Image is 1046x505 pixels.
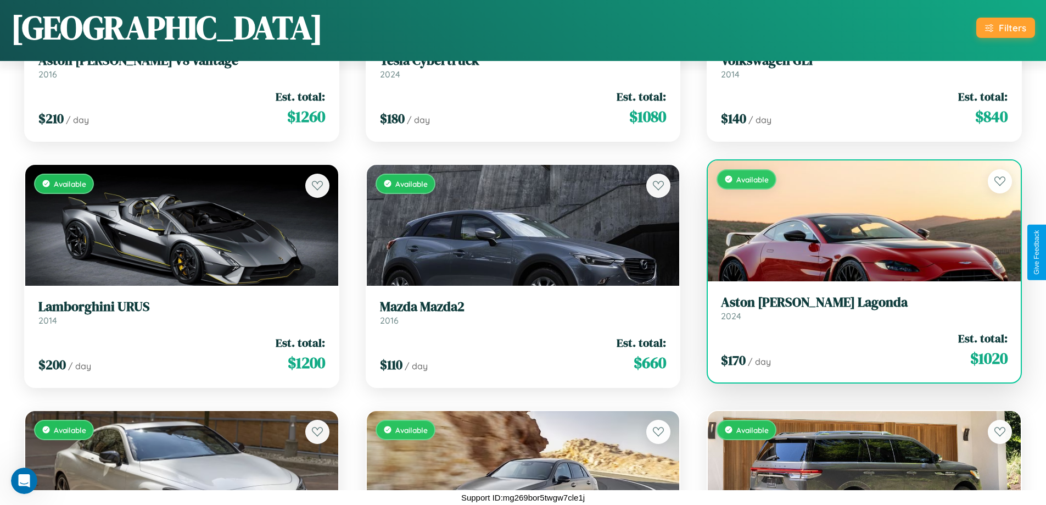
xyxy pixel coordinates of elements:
h3: Tesla Cybertruck [380,53,667,69]
span: Est. total: [276,335,325,351]
span: $ 660 [634,352,666,374]
a: Aston [PERSON_NAME] Lagonda2024 [721,295,1008,321]
a: Lamborghini URUS2014 [38,299,325,326]
button: Filters [976,18,1035,38]
span: 2014 [721,69,740,80]
span: $ 210 [38,109,64,127]
span: / day [68,360,91,371]
span: / day [407,114,430,125]
span: 2016 [38,69,57,80]
span: 2014 [38,315,57,326]
span: Est. total: [958,88,1008,104]
span: Est. total: [617,88,666,104]
span: $ 1080 [629,106,666,127]
p: Support ID: mg269bor5twgw7cle1j [461,490,585,505]
h3: Mazda Mazda2 [380,299,667,315]
a: Tesla Cybertruck2024 [380,53,667,80]
h3: Volkswagen GLI [721,53,1008,69]
span: Available [54,179,86,188]
span: / day [748,114,771,125]
span: Available [54,425,86,435]
span: $ 1200 [288,352,325,374]
span: $ 140 [721,109,746,127]
span: 2024 [721,310,741,321]
span: 2024 [380,69,400,80]
span: $ 200 [38,356,66,374]
span: $ 180 [380,109,405,127]
span: / day [66,114,89,125]
span: Available [736,425,769,435]
span: / day [748,356,771,367]
span: $ 110 [380,356,402,374]
span: $ 1260 [287,106,325,127]
span: Est. total: [276,88,325,104]
div: Give Feedback [1033,230,1041,275]
h3: Aston [PERSON_NAME] V8 Vantage [38,53,325,69]
h3: Aston [PERSON_NAME] Lagonda [721,295,1008,310]
iframe: Intercom live chat [11,468,37,494]
div: Filters [999,22,1026,34]
span: $ 170 [721,351,746,369]
span: $ 840 [975,106,1008,127]
span: 2016 [380,315,399,326]
h1: [GEOGRAPHIC_DATA] [11,5,323,50]
span: Est. total: [617,335,666,351]
span: Est. total: [958,330,1008,346]
span: Available [395,179,428,188]
a: Volkswagen GLI2014 [721,53,1008,80]
a: Aston [PERSON_NAME] V8 Vantage2016 [38,53,325,80]
span: Available [736,175,769,184]
a: Mazda Mazda22016 [380,299,667,326]
h3: Lamborghini URUS [38,299,325,315]
span: Available [395,425,428,435]
span: / day [405,360,428,371]
span: $ 1020 [970,347,1008,369]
